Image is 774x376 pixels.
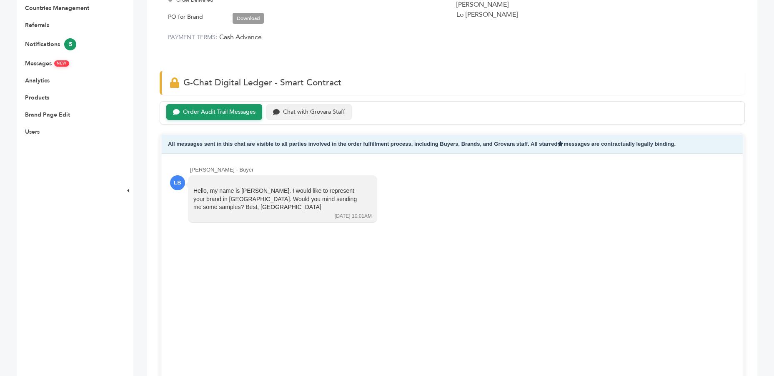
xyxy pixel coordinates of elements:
span: Cash Advance [219,32,262,42]
div: All messages sent in this chat are visible to all parties involved in the order fulfillment proce... [162,135,743,154]
div: Lo [PERSON_NAME] [456,10,736,20]
a: MessagesNEW [25,60,69,67]
span: NEW [54,60,69,67]
div: [DATE] 10:01AM [335,213,372,220]
div: LB [170,175,185,190]
div: Hello, my name is [PERSON_NAME]. I would like to represent your brand in [GEOGRAPHIC_DATA]. Would... [193,187,360,212]
a: Users [25,128,40,136]
a: Products [25,94,49,102]
label: PAYMENT TERMS: [168,33,218,41]
span: G-Chat Digital Ledger - Smart Contract [183,77,341,89]
a: Brand Page Edit [25,111,70,119]
a: Notifications5 [25,40,76,48]
a: Download [233,13,264,24]
label: PO for Brand [168,12,203,22]
a: Analytics [25,77,50,85]
span: 5 [64,38,76,50]
div: [PERSON_NAME] - Buyer [190,166,734,174]
a: Referrals [25,21,49,29]
div: Chat with Grovara Staff [283,109,345,116]
div: Order Audit Trail Messages [183,109,255,116]
a: Countries Management [25,4,89,12]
